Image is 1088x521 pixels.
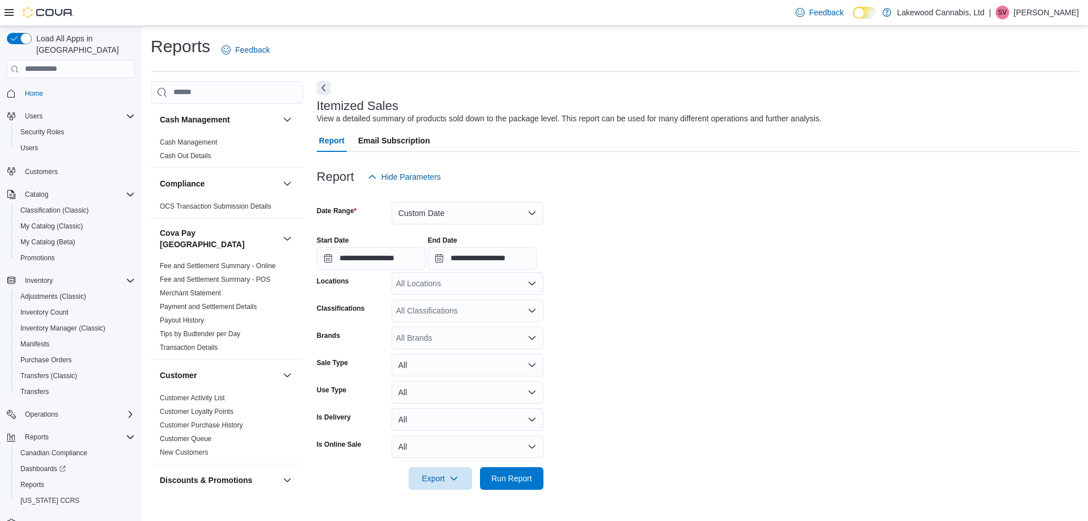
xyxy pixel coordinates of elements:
[16,235,80,249] a: My Catalog (Beta)
[160,202,271,210] a: OCS Transaction Submission Details
[160,344,218,351] a: Transaction Details
[319,129,345,152] span: Report
[160,151,211,160] span: Cash Out Details
[20,355,72,365] span: Purchase Orders
[20,430,53,444] button: Reports
[16,369,82,383] a: Transfers (Classic)
[16,125,135,139] span: Security Roles
[20,430,135,444] span: Reports
[25,112,42,121] span: Users
[428,236,457,245] label: End Date
[280,177,294,190] button: Compliance
[160,329,240,338] span: Tips by Budtender per Day
[998,6,1007,19] span: SV
[160,276,270,283] a: Fee and Settlement Summary - POS
[528,306,537,315] button: Open list of options
[20,143,38,153] span: Users
[16,290,135,303] span: Adjustments (Classic)
[317,170,354,184] h3: Report
[11,320,139,336] button: Inventory Manager (Classic)
[317,247,426,270] input: Press the down key to open a popover containing a calendar.
[16,306,73,319] a: Inventory Count
[160,370,278,381] button: Customer
[160,227,278,250] button: Cova Pay [GEOGRAPHIC_DATA]
[20,274,135,287] span: Inventory
[20,448,87,458] span: Canadian Compliance
[16,446,135,460] span: Canadian Compliance
[16,235,135,249] span: My Catalog (Beta)
[20,496,79,505] span: [US_STATE] CCRS
[160,448,208,456] a: New Customers
[160,114,230,125] h3: Cash Management
[151,200,303,218] div: Compliance
[20,206,89,215] span: Classification (Classic)
[16,141,42,155] a: Users
[25,89,43,98] span: Home
[480,467,543,490] button: Run Report
[317,413,351,422] label: Is Delivery
[2,85,139,101] button: Home
[317,99,398,113] h3: Itemized Sales
[16,219,135,233] span: My Catalog (Classic)
[25,433,49,442] span: Reports
[16,251,59,265] a: Promotions
[160,316,204,325] span: Payout History
[20,324,105,333] span: Inventory Manager (Classic)
[16,204,135,217] span: Classification (Classic)
[20,464,66,473] span: Dashboards
[2,187,139,202] button: Catalog
[16,125,69,139] a: Security Roles
[317,236,349,245] label: Start Date
[20,308,69,317] span: Inventory Count
[11,124,139,140] button: Security Roles
[11,140,139,156] button: Users
[317,358,348,367] label: Sale Type
[809,7,844,18] span: Feedback
[280,113,294,126] button: Cash Management
[160,407,233,416] span: Customer Loyalty Points
[20,86,135,100] span: Home
[11,368,139,384] button: Transfers (Classic)
[415,467,465,490] span: Export
[20,128,64,137] span: Security Roles
[20,408,63,421] button: Operations
[160,202,271,211] span: OCS Transaction Submission Details
[20,87,48,100] a: Home
[160,330,240,338] a: Tips by Budtender per Day
[791,1,848,24] a: Feedback
[151,259,303,359] div: Cova Pay [GEOGRAPHIC_DATA]
[2,429,139,445] button: Reports
[160,448,208,457] span: New Customers
[160,289,221,298] span: Merchant Statement
[20,109,47,123] button: Users
[11,218,139,234] button: My Catalog (Classic)
[11,336,139,352] button: Manifests
[409,467,472,490] button: Export
[20,292,86,301] span: Adjustments (Classic)
[11,384,139,400] button: Transfers
[16,141,135,155] span: Users
[392,354,543,376] button: All
[20,222,83,231] span: My Catalog (Classic)
[25,276,53,285] span: Inventory
[25,167,58,176] span: Customers
[428,247,537,270] input: Press the down key to open a popover containing a calendar.
[11,493,139,509] button: [US_STATE] CCRS
[528,279,537,288] button: Open list of options
[160,303,257,311] a: Payment and Settlement Details
[11,289,139,304] button: Adjustments (Classic)
[16,337,54,351] a: Manifests
[16,353,76,367] a: Purchase Orders
[2,273,139,289] button: Inventory
[16,478,135,492] span: Reports
[1014,6,1079,19] p: [PERSON_NAME]
[235,44,270,56] span: Feedback
[20,274,57,287] button: Inventory
[16,385,53,399] a: Transfers
[317,304,365,313] label: Classifications
[16,321,110,335] a: Inventory Manager (Classic)
[317,277,349,286] label: Locations
[160,138,217,146] a: Cash Management
[20,109,135,123] span: Users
